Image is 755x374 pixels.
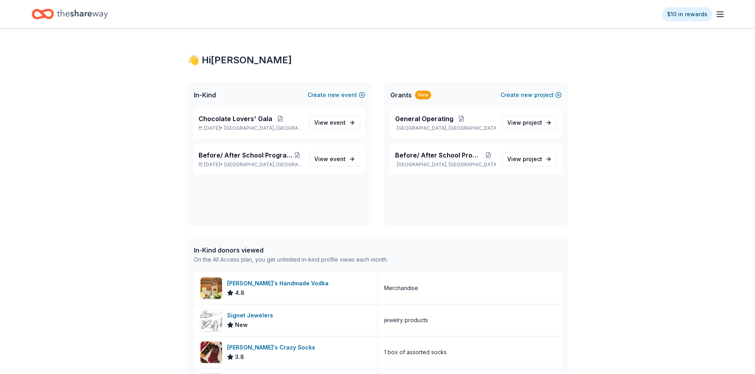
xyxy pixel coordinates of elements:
[199,125,303,131] p: [DATE] •
[201,309,222,331] img: Image for Signet Jewelers
[390,90,412,100] span: Grants
[201,277,222,299] img: Image for Tito's Handmade Vodka
[521,90,533,100] span: new
[330,156,346,162] span: event
[523,119,542,126] span: project
[194,245,388,255] div: In-Kind donors viewed
[32,5,108,23] a: Home
[395,161,496,168] p: [GEOGRAPHIC_DATA], [GEOGRAPHIC_DATA]
[330,119,346,126] span: event
[199,161,303,168] p: [DATE] •
[309,116,360,130] a: View event
[662,7,712,21] a: $10 in rewards
[384,283,418,293] div: Merchandise
[199,114,272,123] span: Chocolate Lovers' Gala
[194,255,388,264] div: On the All Access plan, you get unlimited in-kind profile views each month.
[227,343,318,352] div: [PERSON_NAME]'s Crazy Socks
[384,347,447,357] div: 1 box of assorted socks
[194,90,216,100] span: In-Kind
[309,152,360,166] a: View event
[502,116,557,130] a: View project
[507,118,542,127] span: View
[235,352,244,362] span: 3.8
[328,90,340,100] span: new
[235,320,248,330] span: New
[384,315,428,325] div: jewelry products
[199,150,292,160] span: Before/ After School Program [DATE]-[DATE]
[235,288,245,298] span: 4.8
[395,125,496,131] p: [GEOGRAPHIC_DATA], [GEOGRAPHIC_DATA]
[227,311,276,320] div: Signet Jewelers
[201,342,222,363] img: Image for John's Crazy Socks
[314,118,346,127] span: View
[224,125,302,131] span: [GEOGRAPHIC_DATA], [GEOGRAPHIC_DATA]
[502,152,557,166] a: View project
[395,150,481,160] span: Before/ After School Program
[227,279,332,288] div: [PERSON_NAME]'s Handmade Vodka
[224,161,302,168] span: [GEOGRAPHIC_DATA], [GEOGRAPHIC_DATA]
[415,91,431,99] div: New
[314,154,346,164] span: View
[507,154,542,164] span: View
[395,114,453,123] span: General Operating
[187,54,568,66] div: 👋 Hi [PERSON_NAME]
[501,90,562,100] button: Createnewproject
[523,156,542,162] span: project
[308,90,365,100] button: Createnewevent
